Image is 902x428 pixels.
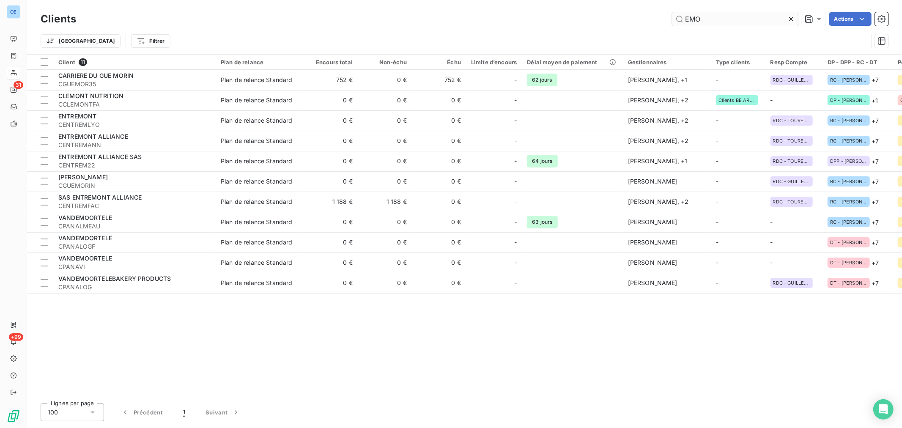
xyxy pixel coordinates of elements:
[716,259,718,266] span: -
[716,59,760,66] div: Type clients
[830,98,867,103] span: DP - [PERSON_NAME]
[716,218,718,225] span: -
[527,216,557,228] span: 63 jours
[716,157,718,165] span: -
[58,234,112,241] span: VANDEMOORTELE
[872,137,879,145] span: + 7
[514,96,517,104] span: -
[829,12,872,26] button: Actions
[304,70,358,90] td: 752 €
[58,121,211,129] span: CENTREMLYO
[221,198,293,206] div: Plan de relance Standard
[770,239,773,246] span: -
[770,59,818,66] div: Resp Compte
[358,151,412,171] td: 0 €
[514,218,517,226] span: -
[358,90,412,110] td: 0 €
[773,159,810,164] span: RDC - TOURELLE Jordan
[221,279,293,287] div: Plan de relance Standard
[358,212,412,232] td: 0 €
[58,141,211,149] span: CENTREMANN
[716,117,718,124] span: -
[628,279,677,286] span: [PERSON_NAME]
[514,279,517,287] span: -
[58,92,124,99] span: CLEMONT NUTRITION
[417,59,461,66] div: Échu
[358,110,412,131] td: 0 €
[527,59,617,66] div: Délai moyen de paiement
[58,133,128,140] span: ENTREMONT ALLIANCE
[41,11,76,27] h3: Clients
[872,218,879,227] span: + 7
[412,192,466,212] td: 0 €
[111,403,173,421] button: Précédent
[58,275,171,282] span: VANDEMOORTELEBAKERY PRODUCTS
[304,131,358,151] td: 0 €
[304,232,358,252] td: 0 €
[221,96,293,104] div: Plan de relance Standard
[58,263,211,271] span: CPANAVI
[773,118,810,123] span: RDC - TOURELLE Jordan
[58,72,134,79] span: CARRIERE DU GUE MORIN
[770,218,773,225] span: -
[872,75,879,84] span: + 7
[514,137,517,145] span: -
[514,177,517,186] span: -
[79,58,87,66] span: 11
[358,273,412,293] td: 0 €
[58,214,112,221] span: VANDEMOORTELE
[628,178,677,185] span: [PERSON_NAME]
[773,199,810,204] span: RDC - TOURELLE Jordan
[358,252,412,273] td: 0 €
[58,181,211,190] span: CGUEMORIN
[872,198,879,206] span: + 7
[412,212,466,232] td: 0 €
[628,259,677,266] span: [PERSON_NAME]
[872,238,879,247] span: + 7
[304,171,358,192] td: 0 €
[872,177,879,186] span: + 7
[221,59,299,66] div: Plan de relance
[718,98,756,103] span: Clients BE AREA,Clients Etrangers,Clients Hors OET,Clients Sensibles
[363,59,407,66] div: Non-échu
[58,153,142,160] span: ENTREMONT ALLIANCE SAS
[716,76,718,83] span: -
[221,76,293,84] div: Plan de relance Standard
[412,273,466,293] td: 0 €
[221,157,293,165] div: Plan de relance Standard
[830,179,867,184] span: RC - [PERSON_NAME]
[514,157,517,165] span: -
[770,259,773,266] span: -
[48,408,58,417] span: 100
[58,161,211,170] span: CENTREM22
[221,116,293,125] div: Plan de relance Standard
[773,138,810,143] span: RDC - TOURELLE Jordan
[304,192,358,212] td: 1 188 €
[412,252,466,273] td: 0 €
[304,151,358,171] td: 0 €
[628,137,706,145] div: [PERSON_NAME] , + 2
[872,279,879,288] span: + 7
[830,240,867,245] span: DT - [PERSON_NAME]
[672,12,799,26] input: Rechercher
[872,258,879,267] span: + 7
[873,399,894,420] div: Open Intercom Messenger
[716,178,718,185] span: -
[412,90,466,110] td: 0 €
[195,403,250,421] button: Suivant
[527,155,557,167] span: 64 jours
[58,112,96,120] span: ENTREMONT
[304,90,358,110] td: 0 €
[412,232,466,252] td: 0 €
[830,219,867,225] span: RC - [PERSON_NAME]
[628,96,706,104] div: [PERSON_NAME] , + 2
[773,77,810,82] span: RDC - GUILLERMIC FABRICE
[773,280,810,285] span: RDC - GUILLERMIC FABRICE
[872,96,878,105] span: + 1
[716,239,718,246] span: -
[830,138,867,143] span: RC - [PERSON_NAME]
[628,198,706,206] div: [PERSON_NAME] , + 2
[358,171,412,192] td: 0 €
[304,212,358,232] td: 0 €
[628,76,706,84] div: [PERSON_NAME] , + 1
